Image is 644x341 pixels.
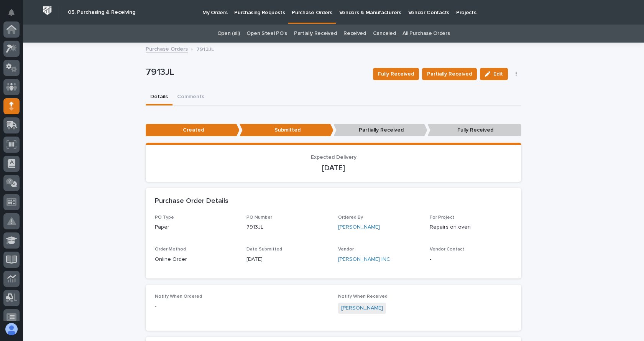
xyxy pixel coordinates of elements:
[378,69,414,79] span: Fully Received
[427,124,521,137] p: Fully Received
[246,247,282,252] span: Date Submitted
[343,25,366,43] a: Received
[155,163,512,173] p: [DATE]
[155,294,202,299] span: Notify When Ordered
[373,25,396,43] a: Canceled
[246,223,329,231] p: 7913JL
[430,247,464,252] span: Vendor Contact
[341,304,383,312] a: [PERSON_NAME]
[146,89,172,105] button: Details
[240,124,333,137] p: Submitted
[155,215,174,220] span: PO Type
[155,255,237,264] p: Online Order
[402,25,450,43] a: All Purchase Orders
[338,215,363,220] span: Ordered By
[493,71,503,77] span: Edit
[246,215,272,220] span: PO Number
[480,68,508,80] button: Edit
[427,69,472,79] span: Partially Received
[40,3,54,18] img: Workspace Logo
[430,255,512,264] p: -
[373,68,419,80] button: Fully Received
[3,5,20,21] button: Notifications
[196,44,214,53] p: 7913JL
[338,294,388,299] span: Notify When Received
[146,124,240,137] p: Created
[155,197,228,206] h2: Purchase Order Details
[68,9,135,16] h2: 05. Purchasing & Receiving
[146,44,188,53] a: Purchase Orders
[146,67,367,78] p: 7913JL
[338,247,354,252] span: Vendor
[155,303,329,311] p: -
[422,68,477,80] button: Partially Received
[246,25,287,43] a: Open Steel PO's
[430,223,512,231] p: Repairs on oven
[338,255,390,264] a: [PERSON_NAME] INC
[155,223,237,231] p: Paper
[246,255,329,264] p: [DATE]
[294,25,337,43] a: Partially Received
[172,89,209,105] button: Comments
[333,124,427,137] p: Partially Received
[311,155,356,160] span: Expected Delivery
[155,247,186,252] span: Order Method
[430,215,454,220] span: For Project
[10,9,20,21] div: Notifications
[217,25,240,43] a: Open (all)
[3,321,20,337] button: users-avatar
[338,223,380,231] a: [PERSON_NAME]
